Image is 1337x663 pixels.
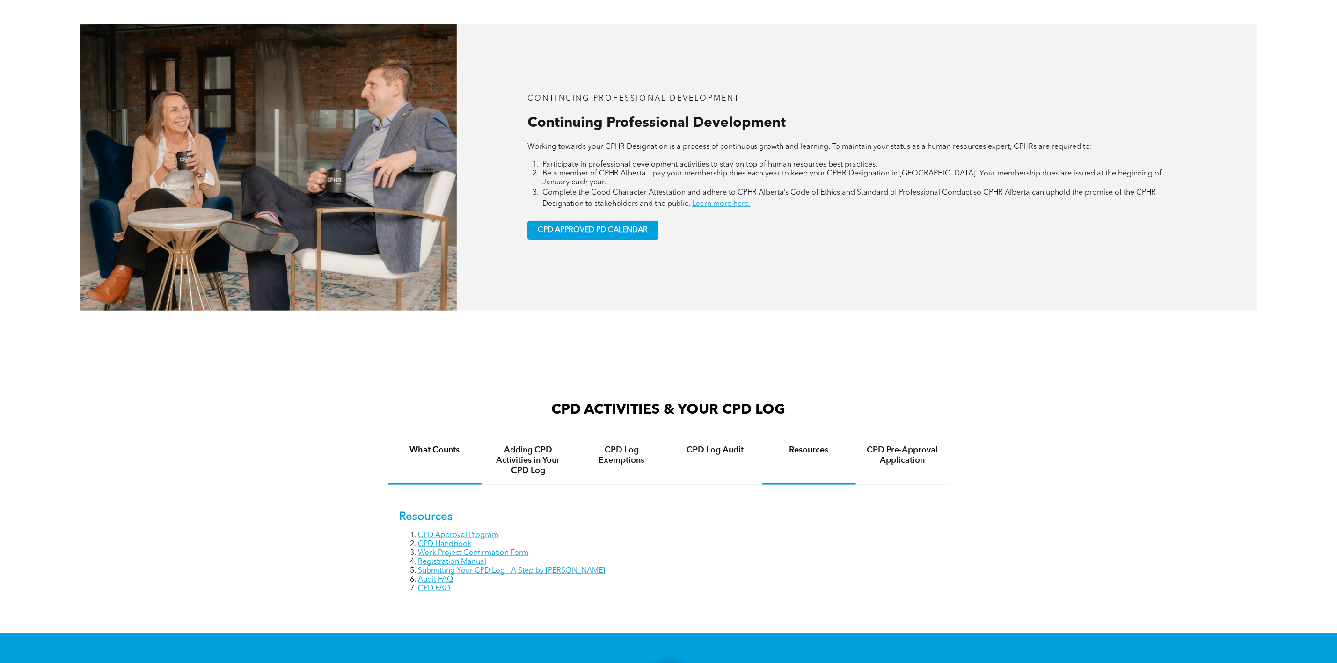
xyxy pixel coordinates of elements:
a: Audit FAQ [418,576,453,583]
a: Learn more here. [692,200,751,208]
span: Complete the Good Character Attestation and adhere to CPHR Alberta’s Code of Ethics and Standard ... [542,189,1156,208]
a: CPD FAQ [418,585,451,592]
h4: CPD Log Exemptions [584,445,660,466]
span: Participate in professional development activities to stay on top of human resources best practices. [542,161,878,168]
span: CPD APPROVED PD CALENDAR [538,226,648,235]
span: Continuing Professional Development [527,116,786,130]
span: CPD ACTIVITIES & YOUR CPD LOG [552,403,786,417]
a: CPD Handbook [418,540,472,548]
a: CPD Approval Program [418,532,499,539]
h4: CPD Log Audit [677,445,754,455]
h4: Adding CPD Activities in Your CPD Log [490,445,567,476]
span: Be a member of CPHR Alberta – pay your membership dues each year to keep your CPHR Designation in... [542,170,1162,186]
span: Working towards your CPHR Designation is a process of continuous growth and learning. To maintain... [527,143,1093,151]
p: Resources [400,510,938,524]
span: CONTINUING PROFESSIONAL DEVELOPMENT [527,95,740,102]
a: Registration Manual [418,558,487,566]
a: Submitting Your CPD Log - A Step by [PERSON_NAME] [418,567,606,575]
h4: What Counts [396,445,473,455]
a: Work Project Confirmation Form [418,549,529,557]
a: CPD APPROVED PD CALENDAR [527,221,658,240]
h4: Resources [771,445,847,455]
h4: CPD Pre-Approval Application [864,445,941,466]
